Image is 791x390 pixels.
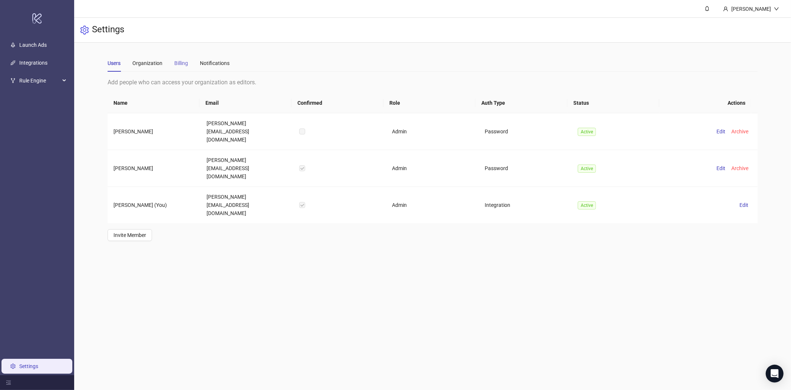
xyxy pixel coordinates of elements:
th: Actions [659,93,751,113]
th: Email [200,93,291,113]
span: Active [578,201,596,209]
td: [PERSON_NAME][EMAIL_ADDRESS][DOMAIN_NAME] [201,113,293,150]
span: fork [10,78,16,83]
div: Organization [132,59,162,67]
th: Role [383,93,475,113]
td: [PERSON_NAME] [108,113,200,150]
td: Integration [479,187,572,223]
td: [PERSON_NAME][EMAIL_ADDRESS][DOMAIN_NAME] [201,150,293,187]
button: Invite Member [108,229,152,241]
td: Admin [386,187,479,223]
div: Billing [174,59,188,67]
span: Rule Engine [19,73,60,88]
span: Edit [717,165,726,171]
button: Edit [714,127,729,136]
button: Archive [729,164,752,173]
a: Settings [19,363,38,369]
div: Notifications [200,59,230,67]
span: Active [578,128,596,136]
button: Edit [737,201,752,209]
th: Status [567,93,659,113]
span: Archive [732,129,749,134]
div: [PERSON_NAME] [728,5,774,13]
div: Add people who can access your organization as editors. [108,78,757,87]
div: Open Intercom Messenger [766,365,784,383]
span: Edit [717,129,726,134]
button: Archive [729,127,752,136]
td: Admin [386,150,479,187]
span: Active [578,165,596,173]
td: [PERSON_NAME][EMAIL_ADDRESS][DOMAIN_NAME] [201,187,293,223]
td: Admin [386,113,479,150]
td: Password [479,113,572,150]
button: Edit [714,164,729,173]
h3: Settings [92,24,124,36]
div: Users [108,59,121,67]
th: Auth Type [475,93,567,113]
span: user [723,6,728,12]
span: bell [705,6,710,11]
th: Confirmed [291,93,383,113]
a: Integrations [19,60,47,66]
span: Edit [740,202,749,208]
td: [PERSON_NAME] [108,150,200,187]
span: setting [80,26,89,35]
span: menu-fold [6,380,11,385]
span: down [774,6,779,12]
a: Launch Ads [19,42,47,48]
span: Invite Member [113,232,146,238]
span: Archive [732,165,749,171]
th: Name [108,93,200,113]
td: [PERSON_NAME] (You) [108,187,200,223]
td: Password [479,150,572,187]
